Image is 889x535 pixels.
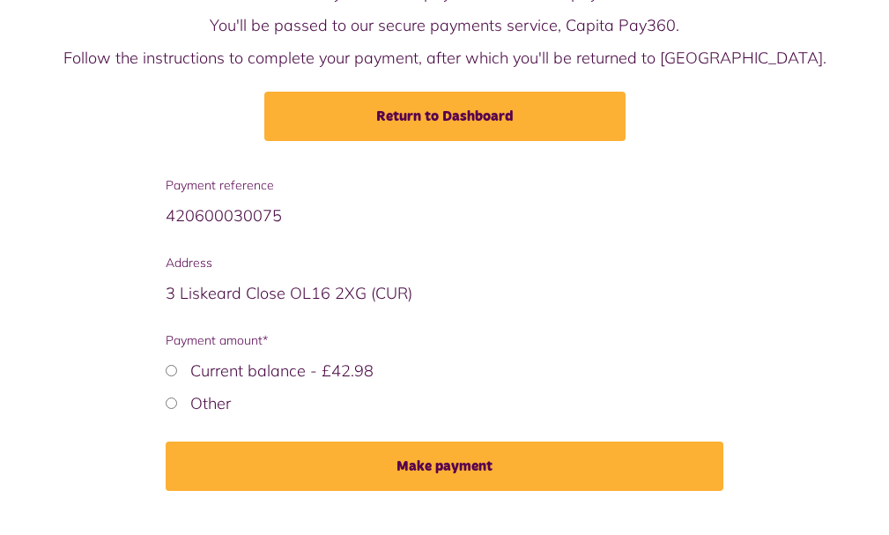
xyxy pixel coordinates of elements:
[190,393,231,413] label: Other
[166,176,723,195] span: Payment reference
[166,205,282,226] span: 420600030075
[18,46,871,70] p: Follow the instructions to complete your payment, after which you'll be returned to [GEOGRAPHIC_D...
[264,92,626,141] a: Return to Dashboard
[166,254,723,272] span: Address
[166,442,723,491] button: Make payment
[166,331,723,350] span: Payment amount*
[190,360,374,381] label: Current balance - £42.98
[18,13,871,37] p: You'll be passed to our secure payments service, Capita Pay360.
[166,283,412,303] span: 3 Liskeard Close OL16 2XG (CUR)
